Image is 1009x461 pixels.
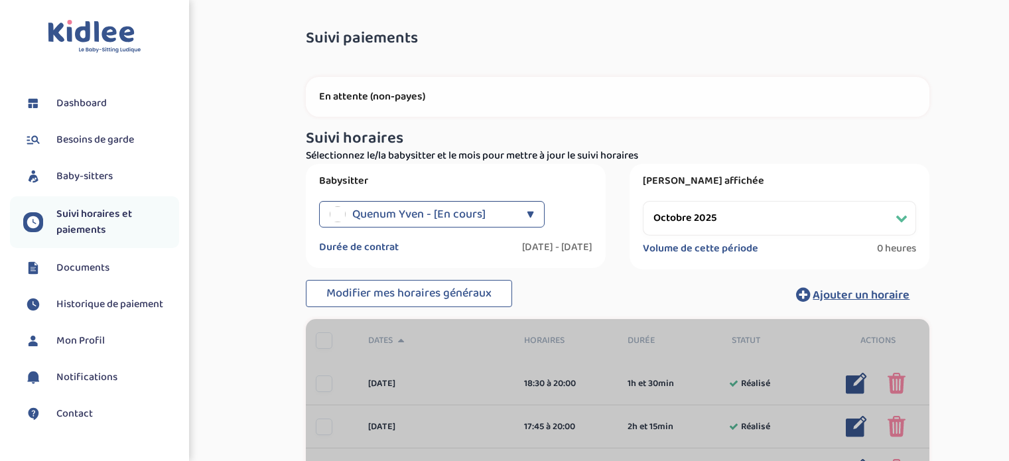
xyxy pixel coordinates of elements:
a: Historique de paiement [23,295,179,314]
img: dashboard.svg [23,94,43,113]
span: Ajouter un horaire [813,286,909,304]
span: 0 heures [877,242,916,255]
label: Durée de contrat [319,241,399,254]
img: suivihoraire.svg [23,212,43,232]
img: besoin.svg [23,130,43,150]
button: Ajouter un horaire [776,280,929,309]
span: Baby-sitters [56,168,113,184]
img: documents.svg [23,258,43,278]
span: Modifier mes horaires généraux [326,284,492,302]
span: Notifications [56,369,117,385]
img: babysitters.svg [23,166,43,186]
p: Sélectionnez le/la babysitter et le mois pour mettre à jour le suivi horaires [306,148,929,164]
a: Suivi horaires et paiements [23,206,179,238]
span: Mon Profil [56,333,105,349]
a: Besoins de garde [23,130,179,150]
div: ▼ [527,201,534,228]
span: Documents [56,260,109,276]
img: logo.svg [48,20,141,54]
a: Baby-sitters [23,166,179,186]
a: Mon Profil [23,331,179,351]
span: Suivi horaires et paiements [56,206,179,238]
span: Historique de paiement [56,296,163,312]
img: profil.svg [23,331,43,351]
span: Contact [56,406,93,422]
label: Babysitter [319,174,592,188]
a: Documents [23,258,179,278]
button: Modifier mes horaires généraux [306,280,512,308]
h3: Suivi horaires [306,130,929,147]
img: notification.svg [23,367,43,387]
span: Suivi paiements [306,30,418,47]
p: En attente (non-payes) [319,90,916,103]
span: Quenum Yven - [En cours] [352,201,486,228]
img: suivihoraire.svg [23,295,43,314]
a: Dashboard [23,94,179,113]
span: Dashboard [56,96,107,111]
label: Volume de cette période [643,242,758,255]
span: Besoins de garde [56,132,134,148]
label: [DATE] - [DATE] [522,241,592,254]
label: [PERSON_NAME] affichée [643,174,916,188]
img: contact.svg [23,404,43,424]
a: Notifications [23,367,179,387]
a: Contact [23,404,179,424]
